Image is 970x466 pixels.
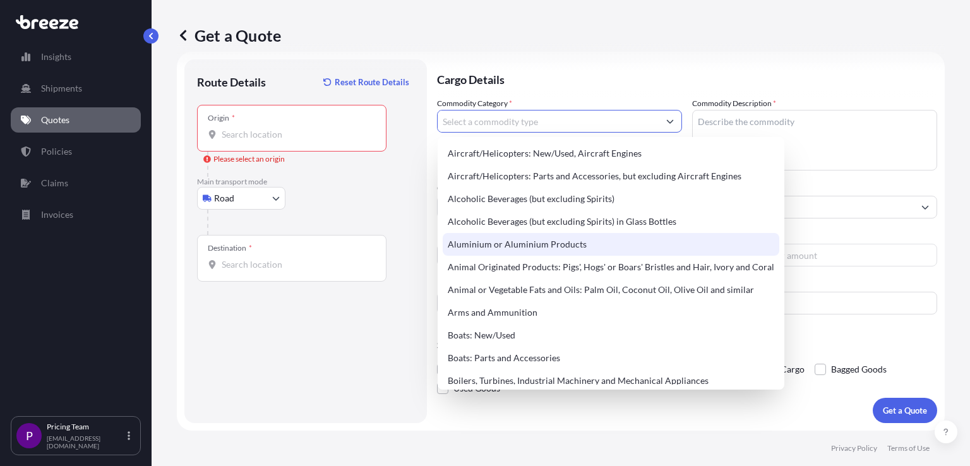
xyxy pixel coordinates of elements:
[443,347,779,369] div: Boats: Parts and Accessories
[443,369,779,392] div: Boilers, Turbines, Industrial Machinery and Mechanical Appliances
[692,231,937,241] span: Freight Cost
[692,97,776,110] label: Commodity Description
[831,443,877,453] p: Privacy Policy
[443,233,779,256] div: Aluminium or Aluminium Products
[47,434,125,450] p: [EMAIL_ADDRESS][DOMAIN_NAME]
[883,404,927,417] p: Get a Quote
[755,244,937,266] input: Enter amount
[443,256,779,278] div: Animal Originated Products: Pigs', Hogs' or Boars' Bristles and Hair, Ivory and Coral
[443,324,779,347] div: Boats: New/Used
[887,443,930,453] p: Terms of Use
[208,113,235,123] div: Origin
[197,177,414,187] p: Main transport mode
[41,82,82,95] p: Shipments
[659,110,681,133] button: Show suggestions
[443,165,779,188] div: Aircraft/Helicopters: Parts and Accessories, but excluding Aircraft Engines
[914,196,937,218] button: Show suggestions
[203,153,285,165] div: Please select an origin
[222,258,371,271] input: Destination
[177,25,281,45] p: Get a Quote
[41,145,72,158] p: Policies
[222,128,371,141] input: Origin
[214,192,234,205] span: Road
[692,292,937,314] input: Enter name
[41,208,73,221] p: Invoices
[197,75,266,90] p: Route Details
[437,59,937,97] p: Cargo Details
[26,429,33,442] span: P
[443,301,779,324] div: Arms and Ammunition
[693,196,914,218] input: Full name
[443,188,779,210] div: Alcoholic Beverages (but excluding Spirits)
[443,210,779,233] div: Alcoholic Beverages (but excluding Spirits) in Glass Bottles
[335,76,409,88] p: Reset Route Details
[208,243,252,253] div: Destination
[41,114,69,126] p: Quotes
[438,110,659,133] input: Select a commodity type
[47,422,125,432] p: Pricing Team
[443,278,779,301] div: Animal or Vegetable Fats and Oils: Palm Oil, Coconut Oil, Olive Oil and similar
[41,51,71,63] p: Insights
[197,187,285,210] button: Select transport
[41,177,68,189] p: Claims
[831,360,887,379] span: Bagged Goods
[437,97,512,110] label: Commodity Category
[443,142,779,165] div: Aircraft/Helicopters: New/Used, Aircraft Engines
